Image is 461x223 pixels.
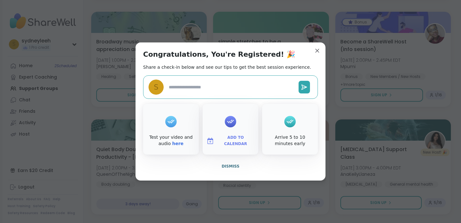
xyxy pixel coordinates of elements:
[143,64,311,70] h2: Share a check-in below and see our tips to get the best session experience.
[143,160,318,173] button: Dismiss
[217,135,255,147] span: Add to Calendar
[222,164,239,169] span: Dismiss
[172,141,184,146] a: here
[204,134,257,148] button: Add to Calendar
[206,137,214,145] img: ShareWell Logomark
[143,50,295,59] h1: Congratulations, You're Registered! 🎉
[263,134,317,147] div: Arrive 5 to 10 minutes early
[144,134,198,147] div: Test your video and audio
[154,82,159,93] span: s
